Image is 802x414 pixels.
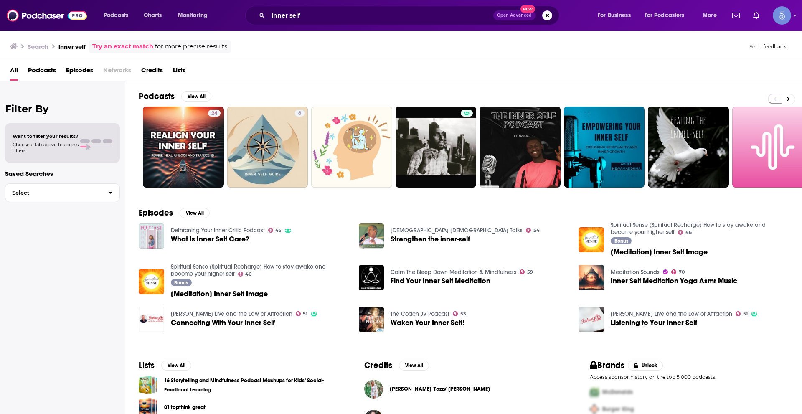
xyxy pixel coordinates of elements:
a: Spiritual Sense (Spiritual Recharge) How to stay awake and become your higher self [611,221,766,236]
button: open menu [172,9,218,22]
a: Taylor 'Tazzy' Perrin [390,386,490,392]
img: Connecting With Your Inner Self [139,307,164,332]
span: [PERSON_NAME] 'Tazzy' [PERSON_NAME] [390,386,490,392]
a: Calm The Bleep Down Meditation & Mindfulness [391,269,516,276]
img: [Meditation] Inner Self Image [139,269,164,295]
a: ListsView All [139,360,191,371]
a: 24 [208,110,221,117]
a: EpisodesView All [139,208,210,218]
img: First Pro Logo [586,384,602,401]
img: Inner Self Meditation Yoga Asmr Music [579,265,604,290]
a: 16 Storytelling and Mindfulness Podcast Mashups for Kids’ Social-Emotional Learning [164,376,338,394]
a: 16 Storytelling and Mindfulness Podcast Mashups for Kids’ Social-Emotional Learning [139,376,157,394]
a: What Is Inner Self Care? [171,236,249,243]
button: View All [161,361,191,371]
a: Podcasts [28,63,56,81]
a: All [10,63,18,81]
h2: Lists [139,360,155,371]
a: Waken Your Inner Self! [391,319,464,326]
a: 59 [520,269,533,274]
a: Strengthen the inner-self [391,236,470,243]
img: Find Your Inner Self Meditation [359,265,384,290]
span: 51 [303,312,307,316]
button: View All [399,361,429,371]
button: Open AdvancedNew [493,10,536,20]
button: View All [181,91,211,102]
span: For Business [598,10,631,21]
span: More [703,10,717,21]
span: Episodes [66,63,93,81]
a: Dethroning Your Inner Critic Podcast [171,227,265,234]
h2: Brands [590,360,624,371]
span: Open Advanced [497,13,532,18]
span: Charts [144,10,162,21]
span: Logged in as Spiral5-G1 [773,6,791,25]
span: Credits [141,63,163,81]
button: open menu [592,9,641,22]
a: Find Your Inner Self Meditation [391,277,490,284]
button: open menu [98,9,139,22]
span: Burger King [602,406,634,413]
a: 51 [296,311,308,316]
h2: Podcasts [139,91,175,102]
span: Bonus [614,239,628,244]
a: 45 [268,228,282,233]
a: [Meditation] Inner Self Image [611,249,708,256]
h2: Episodes [139,208,173,218]
a: Listening to Your Inner Self [611,319,697,326]
p: Saved Searches [5,170,120,178]
a: Krishna Temple Talks [391,227,523,234]
a: 51 [736,311,748,316]
a: 46 [678,230,692,235]
span: 53 [460,312,466,316]
a: 6 [227,107,308,188]
a: Lists [173,63,185,81]
img: User Profile [773,6,791,25]
a: Connecting With Your Inner Self [171,319,275,326]
span: 59 [527,270,533,274]
img: [Meditation] Inner Self Image [579,227,604,253]
img: What Is Inner Self Care? [139,223,164,249]
button: Select [5,183,120,202]
span: Choose a tab above to access filters. [13,142,79,153]
a: Charts [138,9,167,22]
span: 46 [685,231,692,234]
a: 46 [238,272,252,277]
a: Spiritual Sense (Spiritual Recharge) How to stay awake and become your higher self [171,263,326,277]
input: Search podcasts, credits, & more... [268,9,493,22]
a: 01 topthink great [164,403,206,412]
a: The Coach JV Podcast [391,310,449,317]
span: 54 [533,229,540,232]
span: [Meditation] Inner Self Image [171,290,268,297]
a: Podchaser - Follow, Share and Rate Podcasts [7,8,87,23]
img: Strengthen the inner-self [359,223,384,249]
span: For Podcasters [645,10,685,21]
button: Taylor 'Tazzy' PerrinTaylor 'Tazzy' Perrin [364,376,563,402]
button: Show profile menu [773,6,791,25]
span: 46 [245,272,251,276]
span: Inner Self Meditation Yoga Asmr Music [611,277,737,284]
a: 53 [453,311,466,316]
span: Bonus [174,280,188,285]
span: New [520,5,536,13]
span: Networks [103,63,131,81]
a: 70 [671,269,685,274]
a: Joshua Live and the Law of Attraction [171,310,292,317]
img: Listening to Your Inner Self [579,307,604,332]
span: Select [5,190,102,196]
button: open menu [639,9,697,22]
span: Podcasts [104,10,128,21]
button: Unlock [628,361,663,371]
